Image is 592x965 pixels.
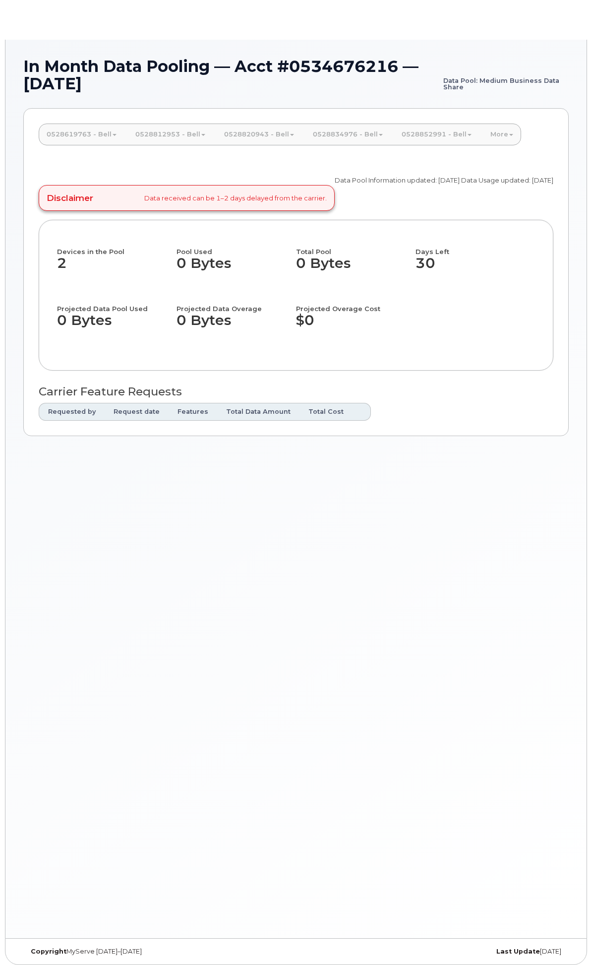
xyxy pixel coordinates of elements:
dd: 30 [415,256,535,281]
a: 0528852991 - Bell [394,124,479,145]
strong: Last Update [496,948,540,955]
th: Features [169,403,217,421]
h4: Devices in the Pool [57,238,177,255]
dd: 0 Bytes [296,256,407,281]
th: Requested by [39,403,105,421]
dd: 0 Bytes [177,256,287,281]
dd: 0 Bytes [177,313,287,338]
h4: Projected Data Pool Used [57,295,168,312]
h4: Projected Data Overage [177,295,287,312]
h3: Carrier Feature Requests [39,386,553,398]
h4: Projected Overage Cost [296,295,415,312]
dd: $0 [296,313,415,338]
th: Request date [105,403,169,421]
h4: Disclaimer [47,193,93,203]
th: Total Cost [299,403,353,421]
strong: Copyright [31,948,66,955]
a: 0528834976 - Bell [305,124,391,145]
h4: Total Pool [296,238,407,255]
p: Data Pool Information updated: [DATE] Data Usage updated: [DATE] [335,176,553,185]
th: Total Data Amount [217,403,299,421]
a: More [482,124,521,145]
div: MyServe [DATE]–[DATE] [23,948,296,956]
h4: Days Left [415,238,535,255]
a: 0528619763 - Bell [39,124,124,145]
small: Data Pool: Medium Business Data Share [443,58,569,90]
h4: Pool Used [177,238,287,255]
div: Data received can be 1–2 days delayed from the carrier. [39,185,335,211]
div: [DATE] [296,948,569,956]
a: 0528820943 - Bell [216,124,302,145]
dd: 0 Bytes [57,313,168,338]
a: 0528812953 - Bell [127,124,213,145]
h1: In Month Data Pooling — Acct #0534676216 — [DATE] [23,58,569,92]
dd: 2 [57,256,177,281]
